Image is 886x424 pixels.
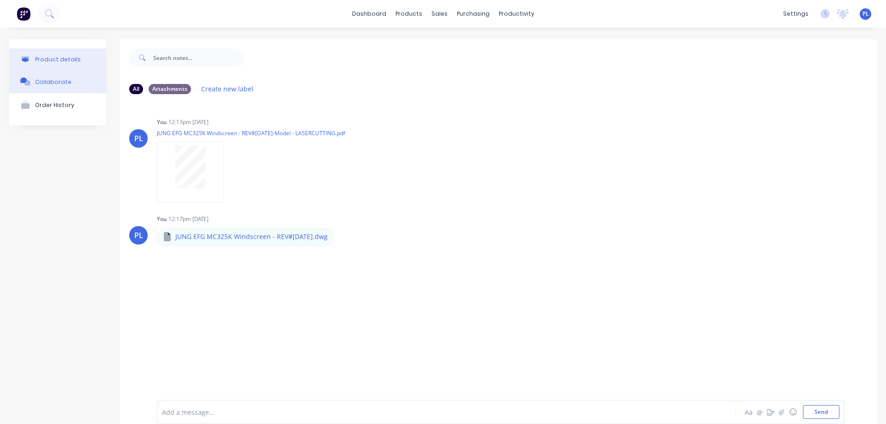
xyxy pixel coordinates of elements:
div: PL [134,133,143,144]
div: purchasing [452,7,494,21]
img: Factory [17,7,30,21]
span: PL [862,10,869,18]
a: dashboard [347,7,391,21]
div: Attachments [149,84,191,94]
button: ☺ [787,406,798,418]
div: You [157,118,167,126]
p: JUNG EFG MC325K Windscreen - REV#[DATE].dwg [175,232,328,241]
p: JUNG EFG MC325K Windscreen - REV#[DATE]-Model - LASERCUTTING.pdf [157,129,345,137]
button: Aa [743,406,754,418]
button: Send [803,405,839,419]
div: products [391,7,427,21]
div: 12:13pm [DATE] [168,118,209,126]
div: productivity [494,7,539,21]
button: Product details [9,48,106,70]
input: Search notes... [153,48,245,67]
button: @ [754,406,765,418]
button: Collaborate [9,70,106,93]
div: Collaborate [35,78,72,85]
div: Product details [35,56,81,63]
button: Order History [9,93,106,116]
button: Create new label [197,83,258,95]
div: PL [134,230,143,241]
div: Order History [35,102,74,108]
div: All [129,84,143,94]
div: sales [427,7,452,21]
div: 12:17pm [DATE] [168,215,209,223]
div: You [157,215,167,223]
div: settings [778,7,813,21]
